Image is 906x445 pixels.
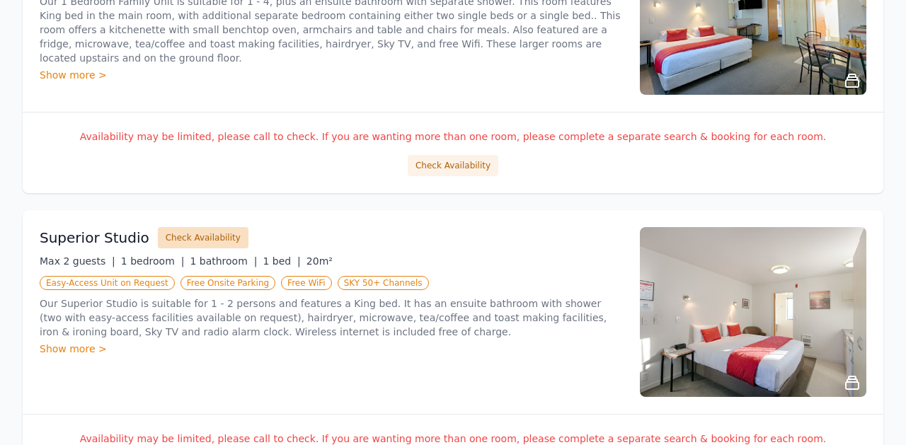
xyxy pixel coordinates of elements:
span: 1 bathroom | [190,255,257,267]
button: Check Availability [158,227,248,248]
button: Check Availability [408,155,498,176]
div: Show more > [40,342,623,356]
span: SKY 50+ Channels [338,276,429,290]
p: Our Superior Studio is suitable for 1 - 2 persons and features a King bed. It has an ensuite bath... [40,296,623,339]
p: Availability may be limited, please call to check. If you are wanting more than one room, please ... [40,129,866,144]
span: 20m² [306,255,333,267]
span: Free WiFi [281,276,332,290]
span: 1 bed | [263,255,300,267]
div: Show more > [40,68,623,82]
h3: Superior Studio [40,228,149,248]
span: Easy-Access Unit on Request [40,276,175,290]
span: 1 bedroom | [121,255,185,267]
span: Free Onsite Parking [180,276,275,290]
span: Max 2 guests | [40,255,115,267]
